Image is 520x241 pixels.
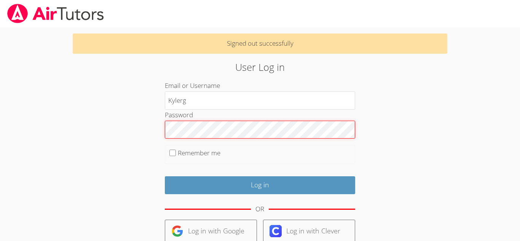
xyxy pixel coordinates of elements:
[165,176,355,194] input: Log in
[255,204,264,215] div: OR
[270,225,282,237] img: clever-logo-6eab21bc6e7a338710f1a6ff85c0baf02591cd810cc4098c63d3a4b26e2feb20.svg
[165,110,193,119] label: Password
[120,60,400,74] h2: User Log in
[178,148,220,157] label: Remember me
[165,81,220,90] label: Email or Username
[73,34,447,54] p: Signed out successfully
[6,4,105,23] img: airtutors_banner-c4298cdbf04f3fff15de1276eac7730deb9818008684d7c2e4769d2f7ddbe033.png
[171,225,183,237] img: google-logo-50288ca7cdecda66e5e0955fdab243c47b7ad437acaf1139b6f446037453330a.svg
